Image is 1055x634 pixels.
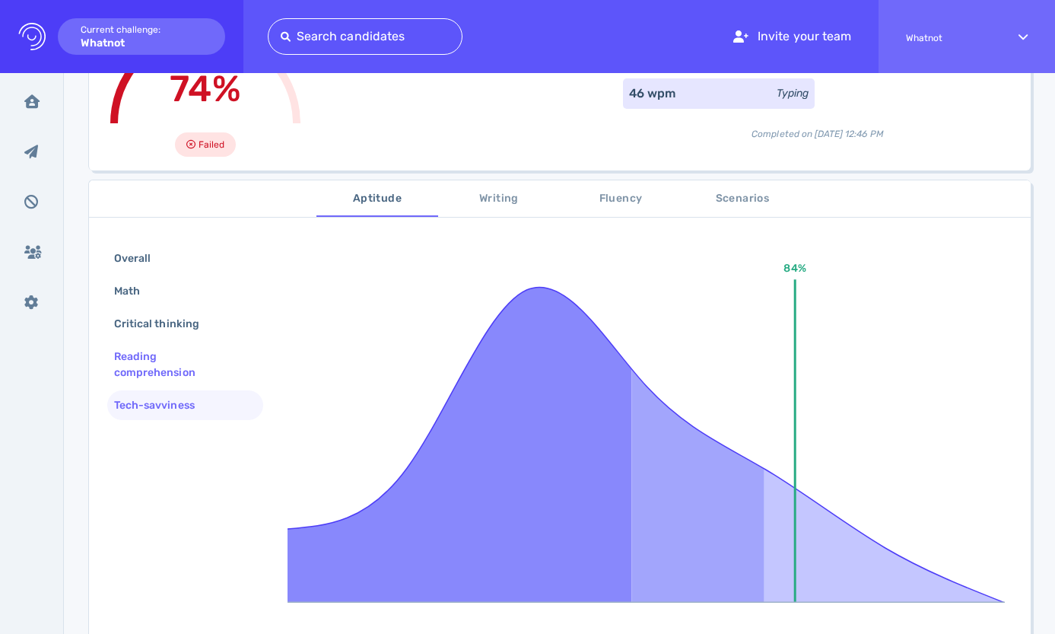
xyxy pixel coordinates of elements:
span: Fluency [569,190,672,209]
div: Typing [777,85,809,101]
div: Critical thinking [111,313,218,335]
span: Failed [199,135,224,154]
div: Reading comprehension [111,346,247,384]
span: Writing [447,190,551,209]
span: 74% [170,67,240,110]
div: 46 wpm [629,84,675,103]
div: Tech-savviness [111,394,213,416]
div: Completed on [DATE] 12:46 PM [623,115,1012,141]
text: 84% [783,262,806,275]
span: Aptitude [326,190,429,209]
div: Overall [111,247,169,269]
span: Scenarios [691,190,794,209]
span: Whatnot [906,33,991,43]
div: Math [111,280,158,302]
